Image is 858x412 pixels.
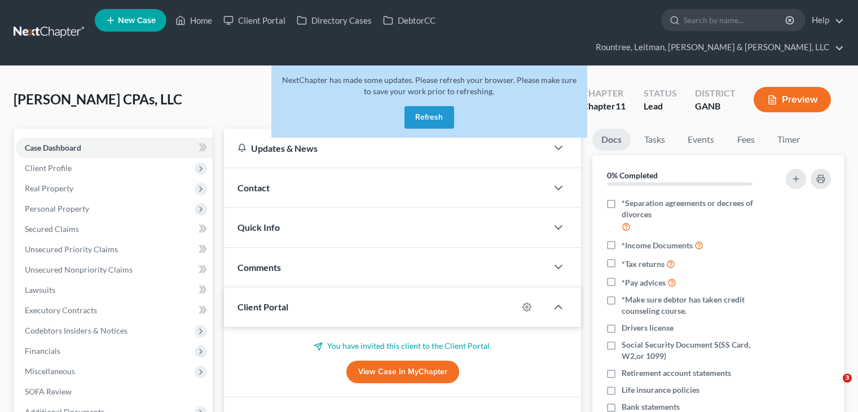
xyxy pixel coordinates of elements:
[346,361,459,383] a: View Case in MyChapter
[622,198,772,220] span: *Separation agreements or decrees of divorces
[237,262,281,273] span: Comments
[25,224,79,234] span: Secured Claims
[622,322,674,334] span: Drivers license
[16,260,213,280] a: Unsecured Nonpriority Claims
[170,10,218,30] a: Home
[237,182,270,193] span: Contact
[592,129,631,151] a: Docs
[622,367,731,379] span: Retirement account statements
[25,143,81,152] span: Case Dashboard
[16,138,213,158] a: Case Dashboard
[291,10,377,30] a: Directory Cases
[16,382,213,402] a: SOFA Review
[25,244,118,254] span: Unsecured Priority Claims
[684,10,787,30] input: Search by name...
[25,204,89,213] span: Personal Property
[679,129,723,151] a: Events
[622,339,772,362] span: Social Security Document S(SS Card, W2,or 1099)
[622,258,665,270] span: *Tax returns
[622,384,699,396] span: Life insurance policies
[14,91,182,107] span: [PERSON_NAME] CPAs, LLC
[754,87,831,112] button: Preview
[16,219,213,239] a: Secured Claims
[16,280,213,300] a: Lawsuits
[237,340,567,352] p: You have invited this client to the Client Portal.
[16,300,213,321] a: Executory Contracts
[377,10,441,30] a: DebtorCC
[644,100,677,113] div: Lead
[622,240,693,251] span: *Income Documents
[237,222,280,233] span: Quick Info
[768,129,809,151] a: Timer
[695,100,736,113] div: GANB
[16,239,213,260] a: Unsecured Priority Claims
[806,10,844,30] a: Help
[218,10,291,30] a: Client Portal
[25,366,75,376] span: Miscellaneous
[582,87,626,100] div: Chapter
[622,277,666,288] span: *Pay advices
[25,265,133,274] span: Unsecured Nonpriority Claims
[644,87,677,100] div: Status
[404,106,454,129] button: Refresh
[607,170,658,180] strong: 0% Completed
[615,100,626,111] span: 11
[820,374,847,401] iframe: Intercom live chat
[25,183,73,193] span: Real Property
[635,129,674,151] a: Tasks
[25,163,72,173] span: Client Profile
[237,142,534,154] div: Updates & News
[237,301,288,312] span: Client Portal
[695,87,736,100] div: District
[622,294,772,317] span: *Make sure debtor has taken credit counseling course.
[25,305,97,315] span: Executory Contracts
[25,387,72,396] span: SOFA Review
[582,100,626,113] div: Chapter
[118,16,156,25] span: New Case
[843,374,852,383] span: 3
[25,326,127,335] span: Codebtors Insiders & Notices
[590,37,844,58] a: Rountree, Leitman, [PERSON_NAME] & [PERSON_NAME], LLC
[728,129,764,151] a: Fees
[25,346,60,356] span: Financials
[282,75,577,96] span: NextChapter has made some updates. Please refresh your browser. Please make sure to save your wor...
[25,285,55,295] span: Lawsuits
